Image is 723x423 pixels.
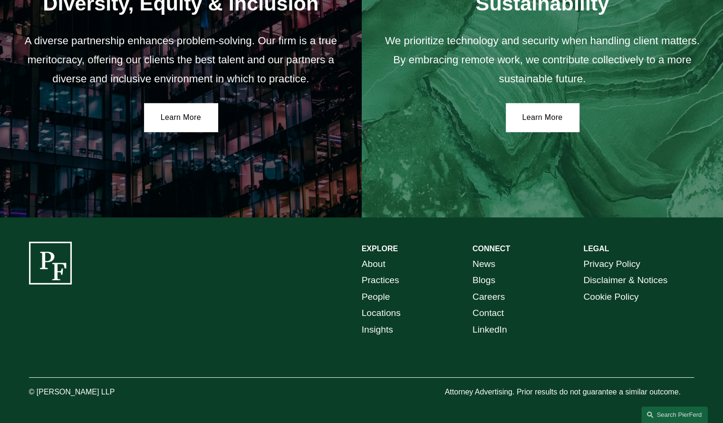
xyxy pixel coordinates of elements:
[583,272,667,289] a: Disclaimer & Notices
[444,385,694,399] p: Attorney Advertising. Prior results do not guarantee a similar outcome.
[383,31,701,89] p: We prioritize technology and security when handling client matters. By embracing remote work, we ...
[29,385,168,399] p: © [PERSON_NAME] LLP
[362,305,401,322] a: Locations
[362,272,399,289] a: Practices
[472,272,495,289] a: Blogs
[22,31,340,89] p: A diverse partnership enhances problem-solving. Our firm is a true meritocracy, offering our clie...
[583,256,640,273] a: Privacy Policy
[583,245,609,253] strong: LEGAL
[472,245,510,253] strong: CONNECT
[472,289,505,305] a: Careers
[362,289,390,305] a: People
[144,103,218,132] a: Learn More
[472,305,504,322] a: Contact
[362,245,398,253] strong: EXPLORE
[641,406,708,423] a: Search this site
[583,289,638,305] a: Cookie Policy
[506,103,579,132] a: Learn More
[362,322,393,338] a: Insights
[362,256,386,273] a: About
[472,322,507,338] a: LinkedIn
[472,256,495,273] a: News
